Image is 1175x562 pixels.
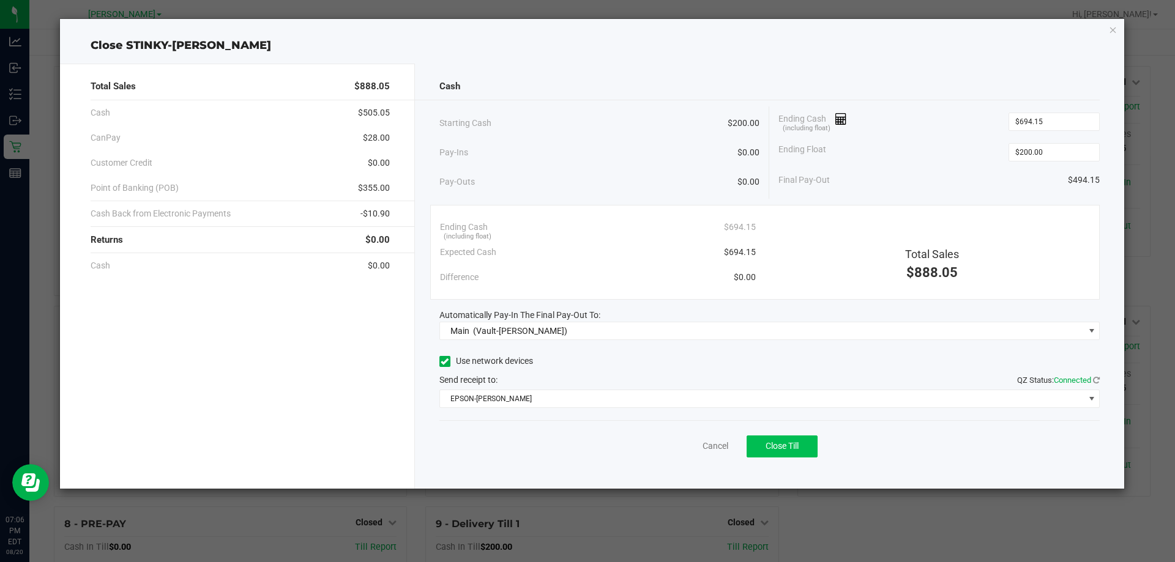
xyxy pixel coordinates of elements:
span: $0.00 [365,233,390,247]
span: $694.15 [724,246,756,259]
span: Ending Cash [440,221,488,234]
span: Customer Credit [91,157,152,169]
span: $0.00 [368,157,390,169]
span: Cash [91,106,110,119]
a: Cancel [703,440,728,453]
span: -$10.90 [360,207,390,220]
span: Send receipt to: [439,375,498,385]
span: Connected [1054,375,1091,385]
span: (including float) [444,232,491,242]
span: $0.00 [737,146,759,159]
span: $355.00 [358,182,390,194]
span: Total Sales [905,248,959,261]
div: Returns [91,227,390,253]
div: Close STINKY-[PERSON_NAME] [60,37,1125,54]
span: Final Pay-Out [778,174,830,187]
span: $505.05 [358,106,390,119]
span: (including float) [783,124,830,134]
span: Main [450,326,469,336]
span: $888.05 [906,265,958,280]
span: $200.00 [728,117,759,130]
span: Automatically Pay-In The Final Pay-Out To: [439,310,600,320]
span: Cash [91,259,110,272]
span: Ending Float [778,143,826,161]
span: $494.15 [1068,174,1100,187]
span: Expected Cash [440,246,496,259]
span: Point of Banking (POB) [91,182,179,194]
span: Ending Cash [778,113,847,131]
label: Use network devices [439,355,533,368]
span: Cash Back from Electronic Payments [91,207,231,220]
span: EPSON-[PERSON_NAME] [440,390,1084,407]
span: $28.00 [363,131,390,144]
span: $0.00 [737,176,759,188]
span: Cash [439,79,460,94]
span: Close Till [766,441,799,451]
iframe: Resource center [12,464,49,501]
span: Pay-Outs [439,176,475,188]
span: CanPay [91,131,121,144]
span: Starting Cash [439,117,491,130]
span: $0.00 [368,259,390,272]
span: Pay-Ins [439,146,468,159]
span: (Vault-[PERSON_NAME]) [473,326,567,336]
span: QZ Status: [1017,375,1100,385]
span: $0.00 [734,271,756,284]
span: $888.05 [354,79,390,94]
span: Total Sales [91,79,136,94]
span: $694.15 [724,221,756,234]
button: Close Till [747,435,818,457]
span: Difference [440,271,479,284]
